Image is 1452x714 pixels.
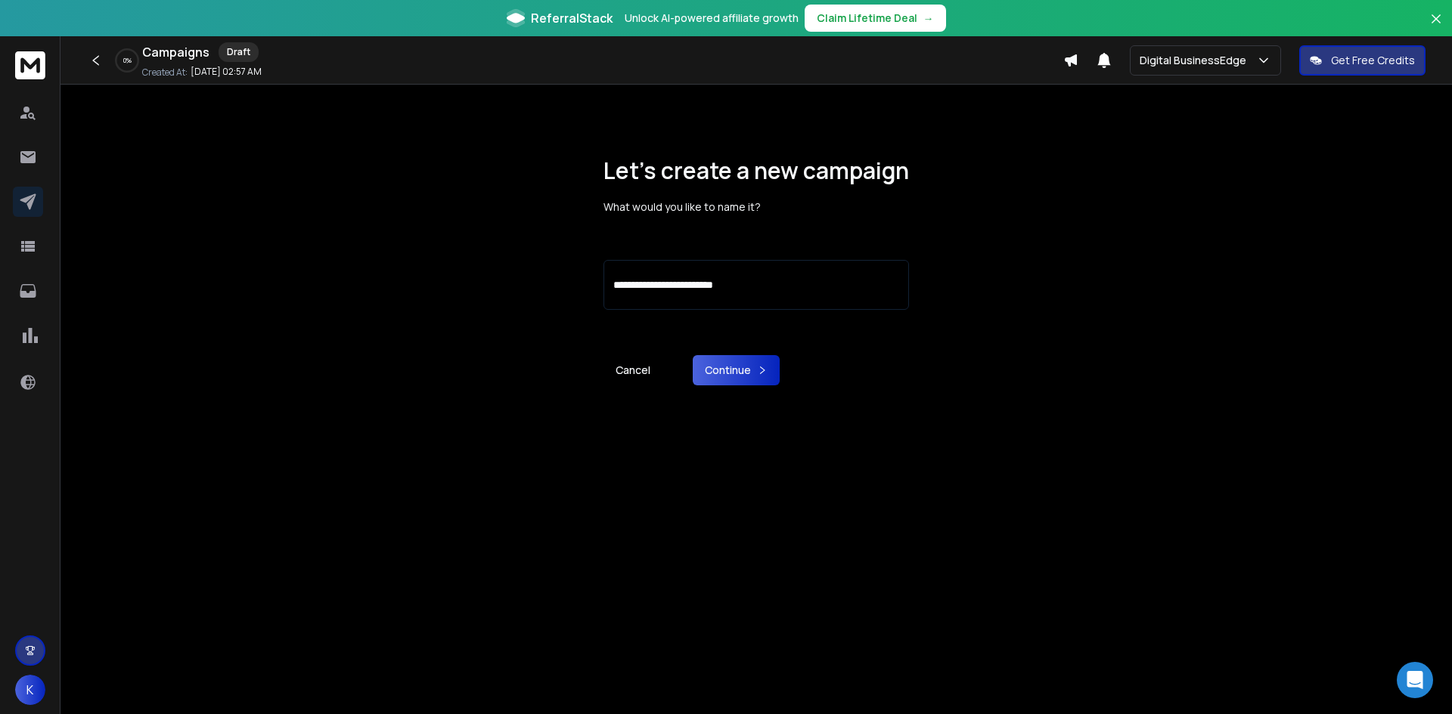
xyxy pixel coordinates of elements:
[805,5,946,32] button: Claim Lifetime Deal→
[15,675,45,705] button: K
[1426,9,1446,45] button: Close banner
[923,11,934,26] span: →
[191,66,262,78] p: [DATE] 02:57 AM
[603,355,662,385] a: Cancel
[1299,45,1426,76] button: Get Free Credits
[219,42,259,62] div: Draft
[142,66,188,79] p: Created At:
[123,56,132,65] p: 0 %
[603,199,909,215] p: What would you like to name it?
[1397,662,1433,698] div: Open Intercom Messenger
[625,11,799,26] p: Unlock AI-powered affiliate growth
[1331,53,1415,68] p: Get Free Credits
[1140,53,1252,68] p: Digital BusinessEdge
[693,355,780,385] button: Continue
[531,9,613,27] span: ReferralStack
[603,157,909,184] h1: Let’s create a new campaign
[142,43,209,61] h1: Campaigns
